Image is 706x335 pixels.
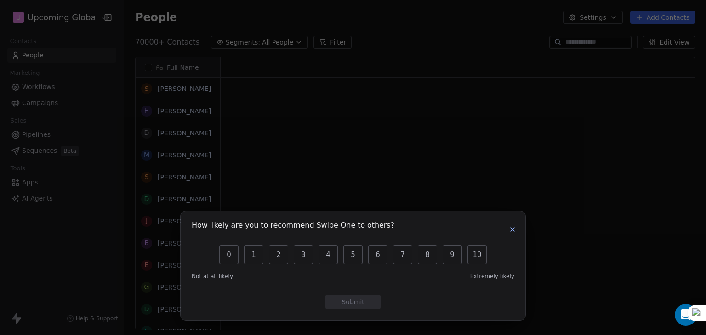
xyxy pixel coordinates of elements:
button: 6 [368,245,387,264]
button: 8 [418,245,437,264]
button: 1 [244,245,263,264]
button: 0 [219,245,239,264]
span: Extremely likely [470,273,514,280]
button: 10 [467,245,487,264]
button: Submit [325,295,381,309]
button: 2 [269,245,288,264]
button: 4 [319,245,338,264]
h1: How likely are you to recommend Swipe One to others? [192,222,394,231]
button: 3 [294,245,313,264]
span: Not at all likely [192,273,233,280]
button: 7 [393,245,412,264]
button: 9 [443,245,462,264]
button: 5 [343,245,363,264]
